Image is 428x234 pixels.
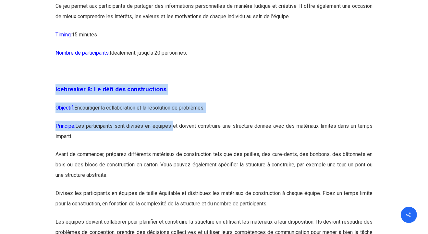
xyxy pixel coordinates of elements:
span: Principe: [55,123,75,129]
p: 15 minutes [55,30,373,48]
p: Les participants sont divisés en équipes et doivent construire une structure donnée avec des maté... [55,121,373,149]
span: Icebreaker 8: Le défi des constructions [55,86,166,93]
p: Idéalement, jusqu’à 20 personnes. [55,48,373,66]
span: Objectif: [55,105,74,111]
p: Divisez les participants en équipes de taille équitable et distribuez les matériaux de constructi... [55,188,373,217]
p: Avant de commencer, préparez différents matériaux de construction tels que des pailles, des cure-... [55,149,373,188]
span: Nombre de participants: [55,50,110,56]
p: Ce jeu permet aux participants de partager des informations personnelles de manière ludique et cr... [55,1,373,30]
p: Encourager la collaboration et la résolution de problèmes. [55,103,373,121]
span: Timing: [55,32,72,38]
